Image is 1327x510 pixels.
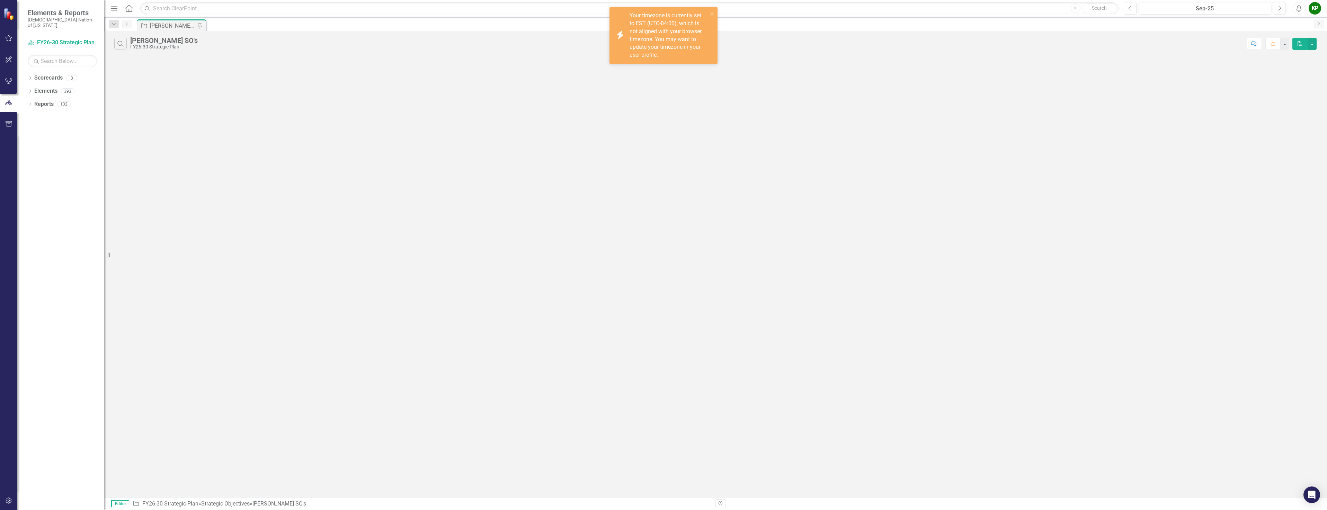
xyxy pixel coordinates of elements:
a: FY26-30 Strategic Plan [142,500,198,507]
input: Search Below... [28,55,97,67]
a: Scorecards [34,74,63,82]
button: Search [1082,3,1117,13]
span: Editor [111,500,129,507]
div: [PERSON_NAME] SO's [130,37,198,44]
div: 3 [66,75,77,81]
div: » » [133,500,710,508]
a: Elements [34,87,57,95]
div: [PERSON_NAME] SO's [150,21,196,30]
div: Open Intercom Messenger [1303,486,1320,503]
div: Your timezone is currently set to EST (UTC-04:00), which is not aligned with your browser timezon... [630,12,708,59]
button: close [710,10,715,18]
div: 132 [57,101,71,107]
span: Search [1092,5,1107,11]
button: Sep-25 [1139,2,1271,15]
div: FY26-30 Strategic Plan [130,44,198,49]
a: FY26-30 Strategic Plan [28,39,97,47]
a: Reports [34,100,54,108]
div: 393 [61,88,74,94]
small: [DEMOGRAPHIC_DATA] Nation of [US_STATE] [28,17,97,28]
img: ClearPoint Strategy [3,8,16,20]
div: [PERSON_NAME] SO's [252,500,306,507]
span: Elements & Reports [28,9,97,17]
a: Strategic Objectives [201,500,250,507]
button: KP [1309,2,1321,15]
input: Search ClearPoint... [140,2,1119,15]
div: Sep-25 [1141,4,1269,13]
